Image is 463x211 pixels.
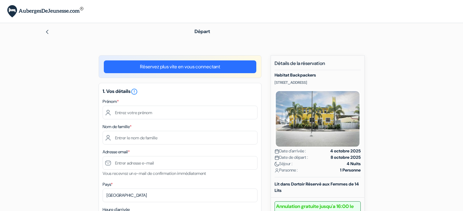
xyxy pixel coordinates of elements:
[275,155,279,160] img: calendar.svg
[275,154,308,161] span: Date de départ :
[275,60,361,70] h5: Détails de la réservation
[340,167,361,173] strong: 1 Personne
[103,88,258,95] h5: 1. Vos détails
[275,162,279,166] img: moon.svg
[331,154,361,161] strong: 8 octobre 2025
[275,80,361,85] p: [STREET_ADDRESS]
[7,5,83,18] img: AubergesDeJeunesse.com
[103,124,132,130] label: Nom de famille
[103,131,258,145] input: Entrer le nom de famille
[131,88,138,95] i: error_outline
[131,88,138,94] a: error_outline
[275,181,359,193] b: Lit dans Dortoir Réservé aux Femmes de 14 Lits
[45,29,50,34] img: left_arrow.svg
[103,156,258,170] input: Entrer adresse e-mail
[103,149,130,155] label: Adresse email
[275,161,293,167] span: Séjour :
[275,73,361,78] h5: Habitat Backpackers
[275,167,298,173] span: Personne :
[330,148,361,154] strong: 4 octobre 2025
[195,28,210,35] span: Départ
[275,148,306,154] span: Date d'arrivée :
[275,149,279,154] img: calendar.svg
[104,60,256,73] a: Réservez plus vite en vous connectant
[103,106,258,119] input: Entrez votre prénom
[275,168,279,173] img: user_icon.svg
[103,171,206,176] small: Vous recevrez un e-mail de confirmation immédiatement
[347,161,361,167] strong: 4 Nuits
[103,181,113,188] label: Pays
[103,98,119,105] label: Prénom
